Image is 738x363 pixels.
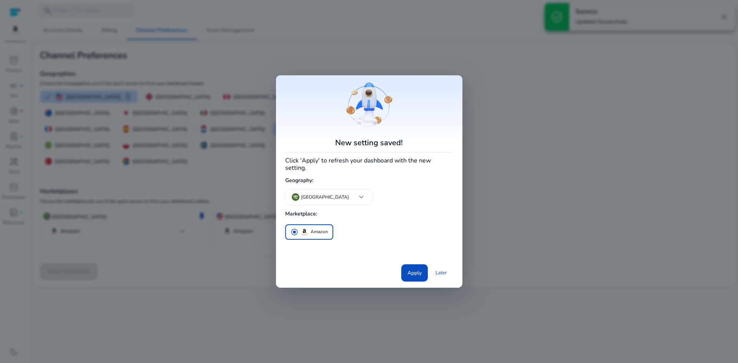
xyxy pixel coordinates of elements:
img: sa.svg [292,193,299,201]
img: amazon.svg [300,227,309,237]
h4: Click 'Apply' to refresh your dashboard with the new setting. [285,156,453,172]
span: Apply [407,269,422,277]
button: Apply [401,264,428,282]
span: radio_button_checked [291,228,298,236]
h5: Marketplace: [285,208,453,220]
h5: Geography: [285,174,453,187]
span: keyboard_arrow_down [357,192,366,202]
p: [GEOGRAPHIC_DATA] [301,194,349,201]
a: Later [429,266,453,280]
p: Amazon [311,228,328,236]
